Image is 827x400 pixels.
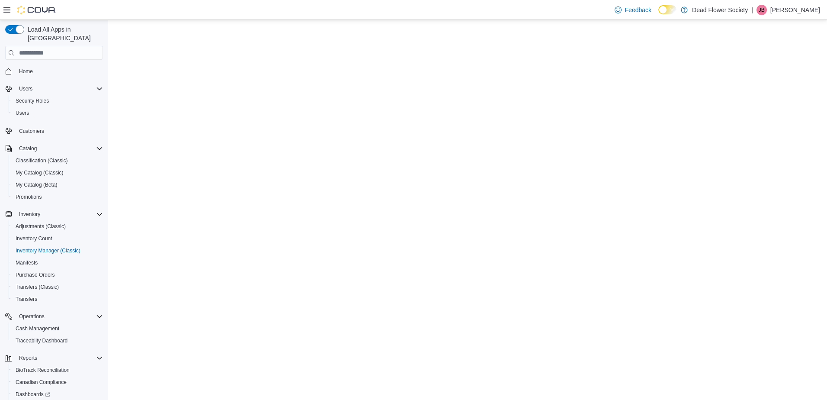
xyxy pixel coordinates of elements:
[12,294,41,304] a: Transfers
[12,96,103,106] span: Security Roles
[9,232,106,245] button: Inventory Count
[16,391,50,398] span: Dashboards
[12,155,103,166] span: Classification (Classic)
[16,223,66,230] span: Adjustments (Classic)
[16,66,36,77] a: Home
[16,284,59,290] span: Transfers (Classic)
[12,282,103,292] span: Transfers (Classic)
[2,83,106,95] button: Users
[16,157,68,164] span: Classification (Classic)
[9,257,106,269] button: Manifests
[12,389,103,400] span: Dashboards
[16,247,80,254] span: Inventory Manager (Classic)
[12,180,103,190] span: My Catalog (Beta)
[12,192,103,202] span: Promotions
[16,126,48,136] a: Customers
[12,155,71,166] a: Classification (Classic)
[9,269,106,281] button: Purchase Orders
[12,168,67,178] a: My Catalog (Classic)
[12,233,103,244] span: Inventory Count
[12,365,73,375] a: BioTrack Reconciliation
[2,352,106,364] button: Reports
[16,169,64,176] span: My Catalog (Classic)
[19,355,37,361] span: Reports
[16,194,42,200] span: Promotions
[9,95,106,107] button: Security Roles
[2,65,106,77] button: Home
[12,377,70,387] a: Canadian Compliance
[16,337,67,344] span: Traceabilty Dashboard
[756,5,767,15] div: Jamie Bowen
[16,235,52,242] span: Inventory Count
[2,124,106,137] button: Customers
[16,325,59,332] span: Cash Management
[12,245,103,256] span: Inventory Manager (Classic)
[12,282,62,292] a: Transfers (Classic)
[751,5,753,15] p: |
[16,353,41,363] button: Reports
[12,294,103,304] span: Transfers
[19,145,37,152] span: Catalog
[16,97,49,104] span: Security Roles
[9,281,106,293] button: Transfers (Classic)
[692,5,748,15] p: Dead Flower Society
[12,335,103,346] span: Traceabilty Dashboard
[9,107,106,119] button: Users
[2,142,106,155] button: Catalog
[12,258,41,268] a: Manifests
[12,221,69,232] a: Adjustments (Classic)
[625,6,651,14] span: Feedback
[9,323,106,335] button: Cash Management
[16,271,55,278] span: Purchase Orders
[24,25,103,42] span: Load All Apps in [GEOGRAPHIC_DATA]
[12,168,103,178] span: My Catalog (Classic)
[19,211,40,218] span: Inventory
[16,143,103,154] span: Catalog
[9,167,106,179] button: My Catalog (Classic)
[9,220,106,232] button: Adjustments (Classic)
[19,68,33,75] span: Home
[16,311,48,322] button: Operations
[9,155,106,167] button: Classification (Classic)
[12,192,45,202] a: Promotions
[611,1,655,19] a: Feedback
[16,143,40,154] button: Catalog
[2,208,106,220] button: Inventory
[9,293,106,305] button: Transfers
[16,66,103,77] span: Home
[16,125,103,136] span: Customers
[12,96,52,106] a: Security Roles
[9,364,106,376] button: BioTrack Reconciliation
[2,310,106,323] button: Operations
[16,311,103,322] span: Operations
[17,6,56,14] img: Cova
[12,108,32,118] a: Users
[9,179,106,191] button: My Catalog (Beta)
[19,128,44,135] span: Customers
[9,335,106,347] button: Traceabilty Dashboard
[12,180,61,190] a: My Catalog (Beta)
[16,296,37,303] span: Transfers
[16,259,38,266] span: Manifests
[9,191,106,203] button: Promotions
[9,376,106,388] button: Canadian Compliance
[16,367,70,374] span: BioTrack Reconciliation
[12,258,103,268] span: Manifests
[16,209,103,219] span: Inventory
[12,270,58,280] a: Purchase Orders
[12,221,103,232] span: Adjustments (Classic)
[16,209,44,219] button: Inventory
[12,323,63,334] a: Cash Management
[16,353,103,363] span: Reports
[658,5,676,14] input: Dark Mode
[12,245,84,256] a: Inventory Manager (Classic)
[9,245,106,257] button: Inventory Manager (Classic)
[16,84,36,94] button: Users
[16,379,67,386] span: Canadian Compliance
[12,389,54,400] a: Dashboards
[12,365,103,375] span: BioTrack Reconciliation
[19,313,45,320] span: Operations
[16,84,103,94] span: Users
[12,335,71,346] a: Traceabilty Dashboard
